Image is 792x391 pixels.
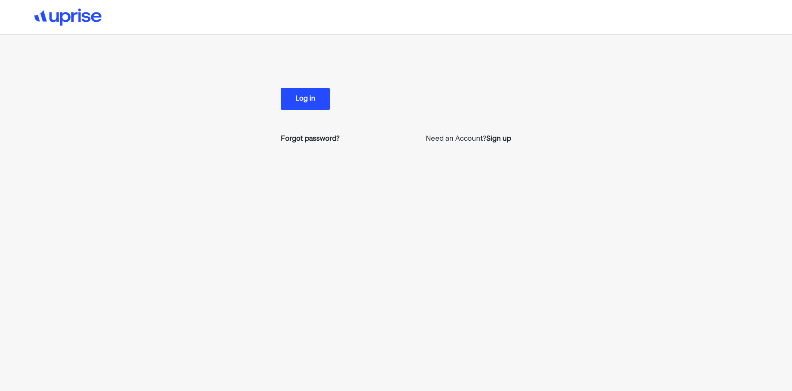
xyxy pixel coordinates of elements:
a: Forgot password? [281,134,340,144]
p: Need an Account? [426,134,511,144]
button: Log in [281,88,330,110]
a: Sign up [486,134,511,144]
